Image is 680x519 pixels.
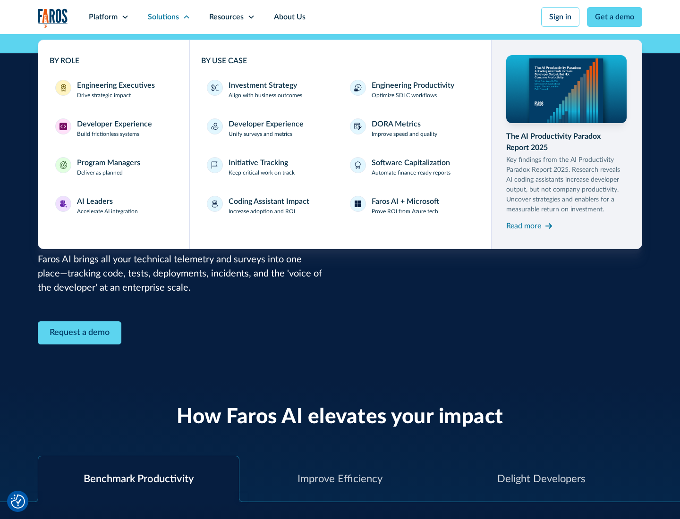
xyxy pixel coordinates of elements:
div: Solutions [148,11,179,23]
div: Engineering Productivity [372,80,454,91]
h2: How Faros AI elevates your impact [177,405,503,430]
div: Benchmark Productivity [84,471,194,487]
p: Unify surveys and metrics [229,130,292,138]
a: Investment StrategyAlign with business outcomes [201,74,337,105]
img: Developer Experience [59,123,67,130]
div: Coding Assistant Impact [229,196,309,207]
a: Coding Assistant ImpactIncrease adoption and ROI [201,190,337,221]
p: Improve speed and quality [372,130,437,138]
div: Developer Experience [229,118,304,130]
div: Improve Efficiency [297,471,382,487]
p: Accelerate AI integration [77,207,138,216]
p: Automate finance-ready reports [372,168,450,177]
a: Developer ExperienceUnify surveys and metrics [201,113,337,144]
a: AI LeadersAI LeadersAccelerate AI integration [50,190,178,221]
div: DORA Metrics [372,118,421,130]
div: Read more [506,220,541,232]
div: Faros AI + Microsoft [372,196,439,207]
a: home [38,8,68,28]
a: Program ManagersProgram ManagersDeliver as planned [50,151,178,183]
div: Software Capitalization [372,157,450,168]
a: DORA MetricsImprove speed and quality [344,113,480,144]
img: Engineering Executives [59,84,67,92]
a: The AI Productivity Paradox Report 2025Key findings from the AI Productivity Paradox Report 2025.... [506,55,627,234]
a: Faros AI + MicrosoftProve ROI from Azure tech [344,190,480,221]
button: Cookie Settings [11,494,25,509]
div: Program Managers [77,157,140,168]
p: Drive strategic impact [77,91,131,100]
a: Software CapitalizationAutomate finance-ready reports [344,151,480,183]
a: Engineering ExecutivesEngineering ExecutivesDrive strategic impact [50,74,178,105]
a: Get a demo [587,7,642,27]
p: You power developer velocity and efficiency, but without unified insights, prioritizing the right... [38,210,326,295]
div: Engineering Executives [77,80,155,91]
p: Optimize SDLC workflows [372,91,437,100]
div: Platform [89,11,118,23]
a: Sign in [541,7,579,27]
div: The AI Productivity Paradox Report 2025 [506,131,627,153]
img: Revisit consent button [11,494,25,509]
img: Logo of the analytics and reporting company Faros. [38,8,68,28]
p: Keep critical work on track [229,168,295,177]
p: Key findings from the AI Productivity Paradox Report 2025. Research reveals AI coding assistants ... [506,155,627,215]
img: Program Managers [59,161,67,169]
nav: Solutions [38,34,642,249]
a: Engineering ProductivityOptimize SDLC workflows [344,74,480,105]
div: Initiative Tracking [229,157,288,168]
p: Increase adoption and ROI [229,207,295,216]
a: Contact Modal [38,321,121,344]
div: Developer Experience [77,118,152,130]
div: BY ROLE [50,55,178,67]
div: Resources [209,11,244,23]
p: Deliver as planned [77,168,123,177]
a: Initiative TrackingKeep critical work on track [201,151,337,183]
a: Developer ExperienceDeveloper ExperienceBuild frictionless systems [50,113,178,144]
div: Investment Strategy [229,80,297,91]
img: AI Leaders [59,200,67,208]
p: Build frictionless systems [77,130,139,138]
div: BY USE CASE [201,55,480,67]
p: Prove ROI from Azure tech [372,207,438,216]
div: AI Leaders [77,196,113,207]
p: Align with business outcomes [229,91,302,100]
div: Delight Developers [497,471,586,487]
